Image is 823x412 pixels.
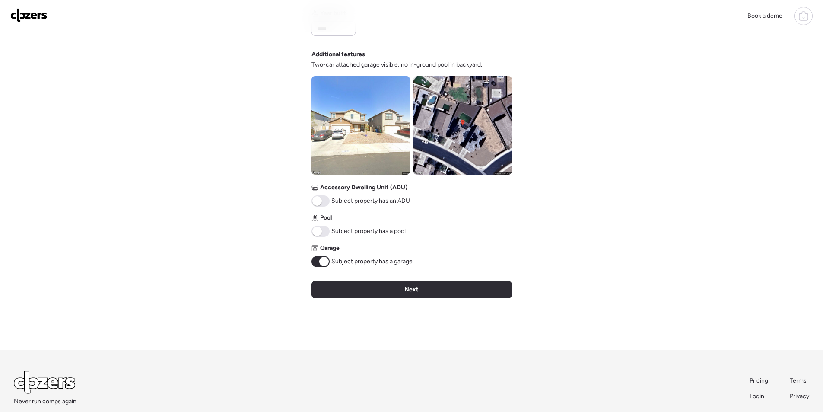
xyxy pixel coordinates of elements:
span: Terms [790,377,807,384]
span: Accessory Dwelling Unit (ADU) [320,183,407,192]
span: Subject property has a garage [331,257,413,266]
span: Garage [320,244,340,252]
span: Pool [320,214,332,222]
img: Logo [10,8,48,22]
span: Privacy [790,393,809,400]
span: Additional features [311,50,365,59]
span: Login [750,393,764,400]
a: Login [750,392,769,401]
a: Privacy [790,392,809,401]
span: Two-car attached garage visible; no in-ground pool in backyard. [311,61,482,69]
span: Never run comps again. [14,397,78,406]
span: Subject property has a pool [331,227,406,236]
a: Pricing [750,377,769,385]
a: Terms [790,377,809,385]
span: Pricing [750,377,768,384]
span: Book a demo [747,12,782,19]
span: Next [404,285,419,294]
img: Logo Light [14,371,75,394]
span: Subject property has an ADU [331,197,410,205]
